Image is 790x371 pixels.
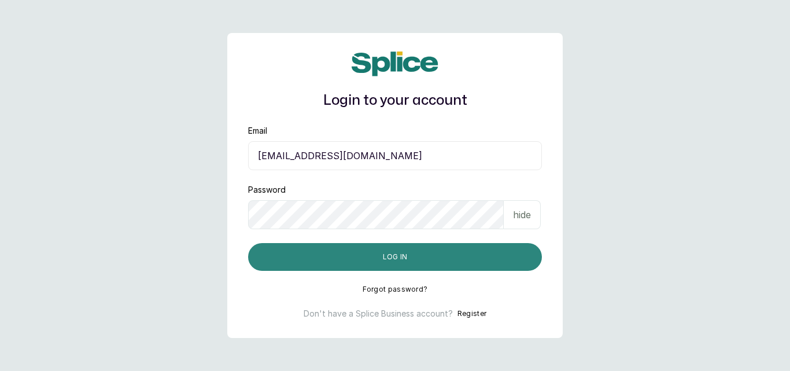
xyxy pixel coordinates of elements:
[248,141,542,170] input: email@acme.com
[363,285,428,294] button: Forgot password?
[248,90,542,111] h1: Login to your account
[248,184,286,196] label: Password
[513,208,531,222] p: hide
[248,243,542,271] button: Log in
[248,125,267,137] label: Email
[457,308,486,319] button: Register
[304,308,453,319] p: Don't have a Splice Business account?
